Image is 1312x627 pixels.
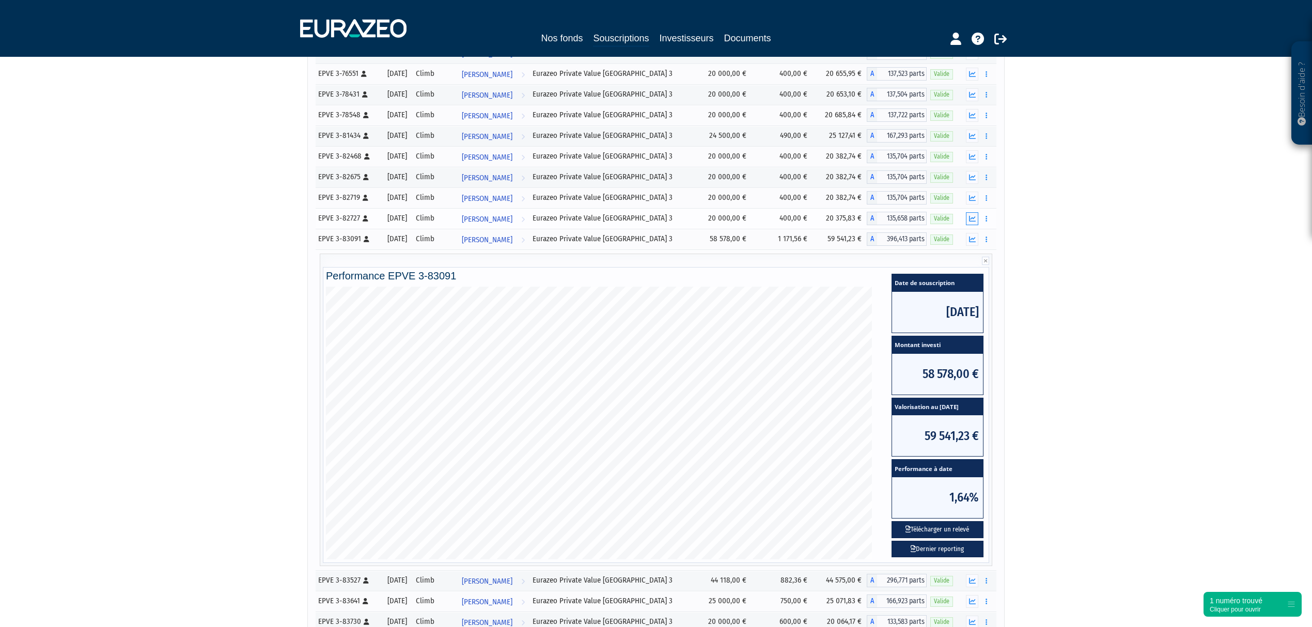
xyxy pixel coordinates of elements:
[533,575,693,586] div: Eurazeo Private Value [GEOGRAPHIC_DATA] 3
[385,130,409,141] div: [DATE]
[697,64,752,84] td: 20 000,00 €
[385,233,409,244] div: [DATE]
[752,146,813,167] td: 400,00 €
[412,229,458,249] td: Climb
[867,212,926,225] div: A - Eurazeo Private Value Europe 3
[724,31,771,45] a: Documents
[892,477,983,518] span: 1,64%
[930,152,953,162] span: Valide
[533,595,693,606] div: Eurazeo Private Value [GEOGRAPHIC_DATA] 3
[877,594,926,608] span: 166,923 parts
[362,91,368,98] i: [Français] Personne physique
[458,229,529,249] a: [PERSON_NAME]
[521,592,525,612] i: Voir l'investisseur
[867,574,877,587] span: A
[752,64,813,84] td: 400,00 €
[521,230,525,249] i: Voir l'investisseur
[877,129,926,143] span: 167,293 parts
[385,616,409,627] div: [DATE]
[363,112,369,118] i: [Français] Personne physique
[462,230,512,249] span: [PERSON_NAME]
[867,88,877,101] span: A
[533,89,693,100] div: Eurazeo Private Value [GEOGRAPHIC_DATA] 3
[892,292,983,333] span: [DATE]
[363,598,368,604] i: [Français] Personne physique
[867,232,877,246] span: A
[892,521,983,538] button: Télécharger un relevé
[867,594,926,608] div: A - Eurazeo Private Value Europe 3
[533,109,693,120] div: Eurazeo Private Value [GEOGRAPHIC_DATA] 3
[412,208,458,229] td: Climb
[697,187,752,208] td: 20 000,00 €
[867,108,877,122] span: A
[462,106,512,126] span: [PERSON_NAME]
[752,84,813,105] td: 400,00 €
[462,86,512,105] span: [PERSON_NAME]
[877,108,926,122] span: 137,722 parts
[521,168,525,187] i: Voir l'investisseur
[541,31,583,45] a: Nos fonds
[458,208,529,229] a: [PERSON_NAME]
[458,105,529,126] a: [PERSON_NAME]
[385,89,409,100] div: [DATE]
[930,234,953,244] span: Valide
[752,591,813,612] td: 750,00 €
[361,71,367,77] i: [Français] Personne physique
[462,189,512,208] span: [PERSON_NAME]
[930,214,953,224] span: Valide
[385,575,409,586] div: [DATE]
[412,64,458,84] td: Climb
[521,65,525,84] i: Voir l'investisseur
[867,191,926,205] div: A - Eurazeo Private Value Europe 3
[752,208,813,229] td: 400,00 €
[363,174,369,180] i: [Français] Personne physique
[877,191,926,205] span: 135,704 parts
[300,19,407,38] img: 1732889491-logotype_eurazeo_blanc_rvb.png
[813,591,867,612] td: 25 071,83 €
[533,213,693,224] div: Eurazeo Private Value [GEOGRAPHIC_DATA] 3
[930,193,953,203] span: Valide
[867,212,877,225] span: A
[813,84,867,105] td: 20 653,10 €
[458,591,529,612] a: [PERSON_NAME]
[462,127,512,146] span: [PERSON_NAME]
[533,233,693,244] div: Eurazeo Private Value [GEOGRAPHIC_DATA] 3
[697,167,752,187] td: 20 000,00 €
[892,274,983,292] span: Date de souscription
[867,574,926,587] div: A - Eurazeo Private Value Europe 3
[930,617,953,627] span: Valide
[593,31,649,47] a: Souscriptions
[363,133,369,139] i: [Français] Personne physique
[867,150,926,163] div: A - Eurazeo Private Value Europe 3
[892,460,983,477] span: Performance à date
[533,616,693,627] div: Eurazeo Private Value [GEOGRAPHIC_DATA] 3
[533,151,693,162] div: Eurazeo Private Value [GEOGRAPHIC_DATA] 3
[813,64,867,84] td: 20 655,95 €
[867,232,926,246] div: A - Eurazeo Private Value Europe 3
[412,105,458,126] td: Climb
[363,577,369,584] i: [Français] Personne physique
[867,191,877,205] span: A
[364,619,369,625] i: [Français] Personne physique
[867,594,877,608] span: A
[930,576,953,586] span: Valide
[697,229,752,249] td: 58 578,00 €
[930,131,953,141] span: Valide
[867,88,926,101] div: A - Eurazeo Private Value Europe 3
[412,591,458,612] td: Climb
[867,108,926,122] div: A - Eurazeo Private Value Europe 3
[867,129,926,143] div: A - Eurazeo Private Value Europe 3
[660,31,714,45] a: Investisseurs
[364,153,370,160] i: [Français] Personne physique
[385,109,409,120] div: [DATE]
[364,236,369,242] i: [Français] Personne physique
[318,89,378,100] div: EPVE 3-78431
[752,570,813,591] td: 882,36 €
[385,68,409,79] div: [DATE]
[930,90,953,100] span: Valide
[533,192,693,203] div: Eurazeo Private Value [GEOGRAPHIC_DATA] 3
[318,595,378,606] div: EPVE 3-83641
[462,210,512,229] span: [PERSON_NAME]
[697,84,752,105] td: 20 000,00 €
[521,86,525,105] i: Voir l'investisseur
